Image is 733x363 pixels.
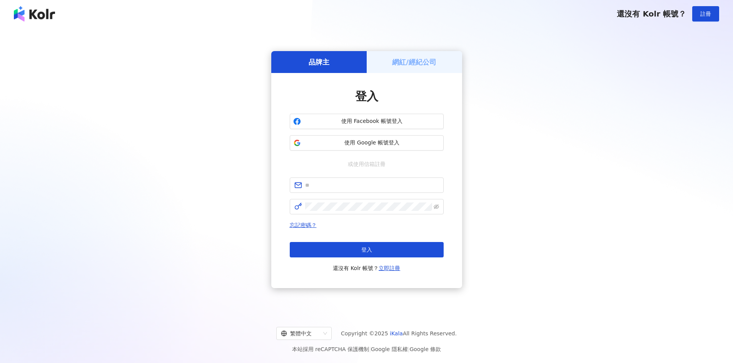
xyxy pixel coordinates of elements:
[371,346,408,352] a: Google 隱私權
[341,329,457,338] span: Copyright © 2025 All Rights Reserved.
[355,90,378,103] span: 登入
[379,265,400,271] a: 立即註冊
[342,160,391,168] span: 或使用信箱註冊
[290,114,444,129] button: 使用 Facebook 帳號登入
[409,346,441,352] a: Google 條款
[281,327,320,340] div: 繁體中文
[408,346,410,352] span: |
[304,118,440,125] span: 使用 Facebook 帳號登入
[290,222,317,228] a: 忘記密碼？
[14,6,55,22] img: logo
[434,204,439,209] span: eye-invisible
[333,264,401,273] span: 還沒有 Kolr 帳號？
[309,57,329,67] h5: 品牌主
[700,11,711,17] span: 註冊
[304,139,440,147] span: 使用 Google 帳號登入
[369,346,371,352] span: |
[390,330,403,336] a: iKala
[292,345,441,354] span: 本站採用 reCAPTCHA 保護機制
[290,135,444,151] button: 使用 Google 帳號登入
[392,57,436,67] h5: 網紅/經紀公司
[692,6,719,22] button: 註冊
[361,247,372,253] span: 登入
[290,242,444,257] button: 登入
[617,9,686,18] span: 還沒有 Kolr 帳號？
